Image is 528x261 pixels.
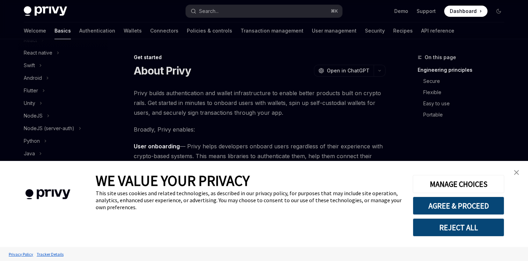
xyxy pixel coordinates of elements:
a: Engineering principles [418,64,510,76]
a: Transaction management [241,22,303,39]
button: Search...⌘K [186,5,342,17]
span: Broadly, Privy enables: [134,125,386,134]
span: Privy builds authentication and wallet infrastructure to enable better products built on crypto r... [134,88,386,118]
div: Java [24,149,35,158]
div: Swift [24,61,35,70]
button: NodeJS [18,110,108,122]
span: — Privy helps developers onboard users regardless of their experience with crypto-based systems. ... [134,141,386,181]
a: Wallets [124,22,142,39]
a: Tracker Details [35,248,65,260]
button: AGREE & PROCEED [413,197,504,215]
a: Support [417,8,436,15]
a: Flexible [418,87,510,98]
div: Search... [199,7,219,15]
a: Demo [394,8,408,15]
a: Dashboard [444,6,487,17]
div: NodeJS (server-auth) [24,124,74,133]
div: Python [24,137,40,145]
a: Security [365,22,385,39]
button: Flutter [18,84,108,97]
a: Secure [418,76,510,87]
a: Authentication [79,22,115,39]
span: Open in ChatGPT [327,67,369,74]
span: Dashboard [450,8,477,15]
a: Easy to use [418,98,510,109]
a: Welcome [24,22,46,39]
div: Android [24,74,42,82]
button: Java [18,147,108,160]
div: React native [24,49,52,57]
strong: User onboarding [134,143,180,150]
button: Android [18,72,108,84]
a: User management [312,22,357,39]
span: On this page [425,53,456,62]
button: React native [18,47,108,59]
a: Policies & controls [187,22,232,39]
button: NodeJS (server-auth) [18,122,108,135]
button: Open in ChatGPT [314,65,374,77]
a: API reference [421,22,454,39]
a: Portable [418,109,510,120]
span: WE VALUE YOUR PRIVACY [96,171,250,190]
button: REST API [18,160,108,172]
button: MANAGE CHOICES [413,175,504,193]
div: Unity [24,99,35,107]
a: Recipes [393,22,413,39]
span: ⌘ K [331,8,338,14]
img: company logo [10,179,85,210]
div: Flutter [24,86,38,95]
a: Privacy Policy [7,248,35,260]
a: close banner [509,165,523,179]
img: dark logo [24,6,67,16]
a: Connectors [150,22,178,39]
button: Toggle dark mode [493,6,504,17]
button: Python [18,135,108,147]
div: Get started [134,54,386,61]
button: Swift [18,59,108,72]
img: close banner [514,170,519,175]
div: This site uses cookies and related technologies, as described in our privacy policy, for purposes... [96,190,402,211]
div: NodeJS [24,112,43,120]
a: Basics [54,22,71,39]
button: REJECT ALL [413,218,504,237]
button: Unity [18,97,108,110]
h1: About Privy [134,64,191,77]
